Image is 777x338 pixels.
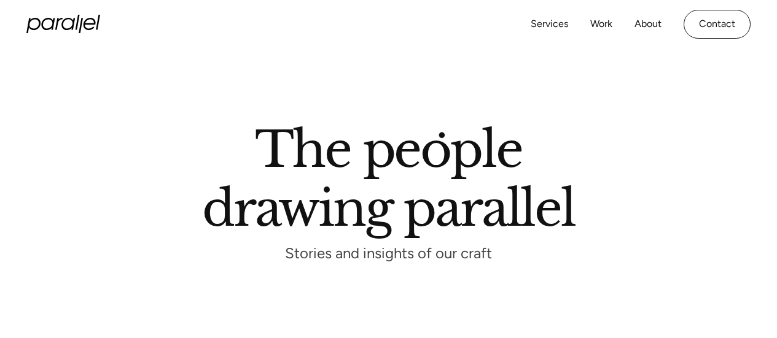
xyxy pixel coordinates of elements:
[285,248,492,263] p: Stories and insights of our craft
[202,132,575,226] h1: The people drawing parallel
[634,15,662,33] a: About
[26,15,100,33] a: home
[684,10,751,39] a: Contact
[590,15,612,33] a: Work
[531,15,568,33] a: Services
